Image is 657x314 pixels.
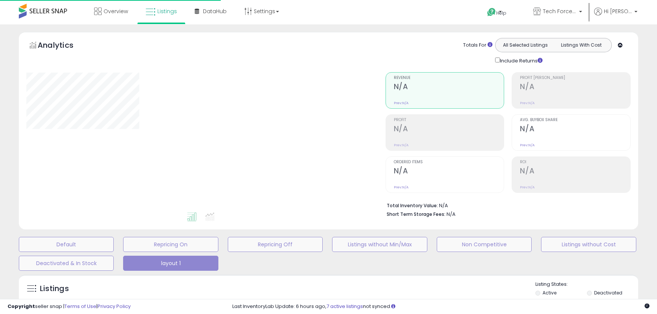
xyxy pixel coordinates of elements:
span: Help [496,10,506,16]
span: Ordered Items [394,160,504,164]
button: Listings With Cost [553,40,609,50]
span: DataHub [203,8,227,15]
button: Repricing Off [228,237,323,252]
h5: Analytics [38,40,88,52]
span: Tech Force Supplies [543,8,577,15]
div: Include Returns [489,56,552,65]
h2: N/A [520,124,630,135]
small: Prev: N/A [394,101,409,105]
button: Default [19,237,114,252]
div: seller snap | | [8,303,131,310]
small: Prev: N/A [394,143,409,147]
div: Totals For [463,42,492,49]
button: Listings without Min/Max [332,237,427,252]
b: Total Inventory Value: [387,202,438,209]
span: Listings [157,8,177,15]
button: Deactivated & In Stock [19,256,114,271]
b: Short Term Storage Fees: [387,211,445,217]
strong: Copyright [8,303,35,310]
a: Hi [PERSON_NAME] [594,8,637,24]
span: ROI [520,160,630,164]
small: Prev: N/A [520,143,535,147]
h2: N/A [394,167,504,177]
span: Hi [PERSON_NAME] [604,8,632,15]
span: N/A [447,211,456,218]
i: Get Help [487,8,496,17]
span: Profit [PERSON_NAME] [520,76,630,80]
h2: N/A [520,167,630,177]
h2: N/A [394,124,504,135]
button: layout 1 [123,256,218,271]
button: Non Competitive [437,237,532,252]
button: Repricing On [123,237,218,252]
h2: N/A [520,82,630,93]
span: Avg. Buybox Share [520,118,630,122]
span: Profit [394,118,504,122]
span: Revenue [394,76,504,80]
small: Prev: N/A [520,185,535,190]
a: Help [481,2,521,24]
h2: N/A [394,82,504,93]
button: All Selected Listings [497,40,553,50]
small: Prev: N/A [520,101,535,105]
li: N/A [387,200,625,209]
small: Prev: N/A [394,185,409,190]
button: Listings without Cost [541,237,636,252]
span: Overview [104,8,128,15]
